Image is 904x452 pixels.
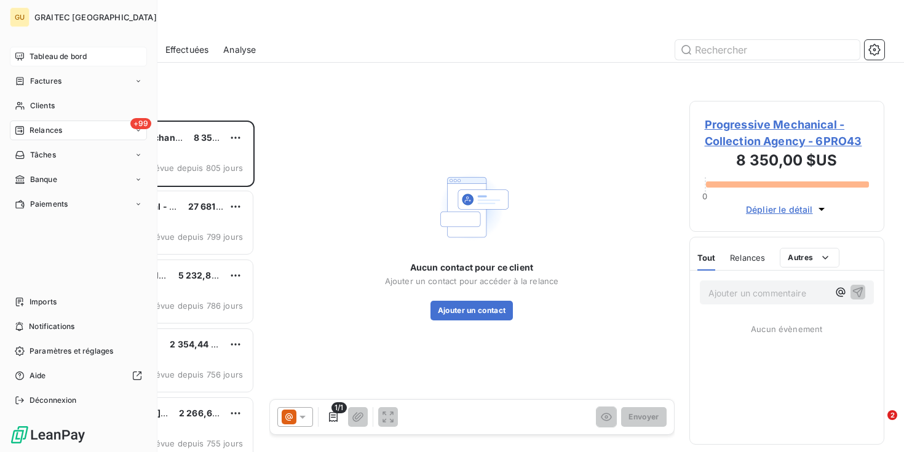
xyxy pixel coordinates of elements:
a: Aide [10,366,147,386]
span: 1/1 [331,402,346,413]
span: Tableau de bord [30,51,87,62]
span: Factures [30,76,61,87]
span: Déplier le détail [746,203,813,216]
span: 27 681,25 $US [188,201,250,212]
span: GRAITEC [GEOGRAPHIC_DATA] [34,12,157,22]
span: +99 [130,118,151,129]
span: Delta Sheet Metal - Collection agency [87,201,247,212]
span: Tout [697,253,716,263]
span: 2 354,44 $US [170,339,228,349]
h3: 8 350,00 $US [705,149,870,174]
iframe: Intercom live chat [862,410,892,440]
span: Paiements [30,199,68,210]
span: 2 266,64 $US [179,408,237,418]
span: Banque [30,174,57,185]
span: prévue depuis 756 jours [148,370,243,379]
span: 8 350,00 $US [194,132,252,143]
button: Envoyer [621,407,666,427]
span: prévue depuis 755 jours [148,438,243,448]
span: Analyse [223,44,256,56]
span: Progressive Mechanical - Collection Agency [87,132,277,143]
div: GU [10,7,30,27]
span: Ajouter un contact pour accéder à la relance [385,276,559,286]
img: Empty state [432,168,511,247]
span: 2 [887,410,897,420]
span: prévue depuis 805 jours [147,163,243,173]
span: Aucun évènement [751,324,822,334]
span: Tâches [30,149,56,161]
span: Déconnexion [30,395,77,406]
span: Relances [30,125,62,136]
span: Aide [30,370,46,381]
input: Rechercher [675,40,860,60]
button: Déplier le détail [742,202,831,216]
span: Relances [730,253,765,263]
span: Clients [30,100,55,111]
span: prévue depuis 799 jours [148,232,243,242]
img: Logo LeanPay [10,425,86,445]
span: Progressive Mechanical - Collection Agency - 6PRO43 [705,116,870,149]
span: Aucun contact pour ce client [410,261,533,274]
span: Paramètres et réglages [30,346,113,357]
span: Notifications [29,321,74,332]
button: Autres [780,248,839,268]
span: 5 232,80 $US [178,270,237,280]
span: Effectuées [165,44,209,56]
button: Ajouter un contact [430,301,513,320]
span: prévue depuis 786 jours [148,301,243,311]
span: Imports [30,296,57,307]
span: 0 [702,191,707,201]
